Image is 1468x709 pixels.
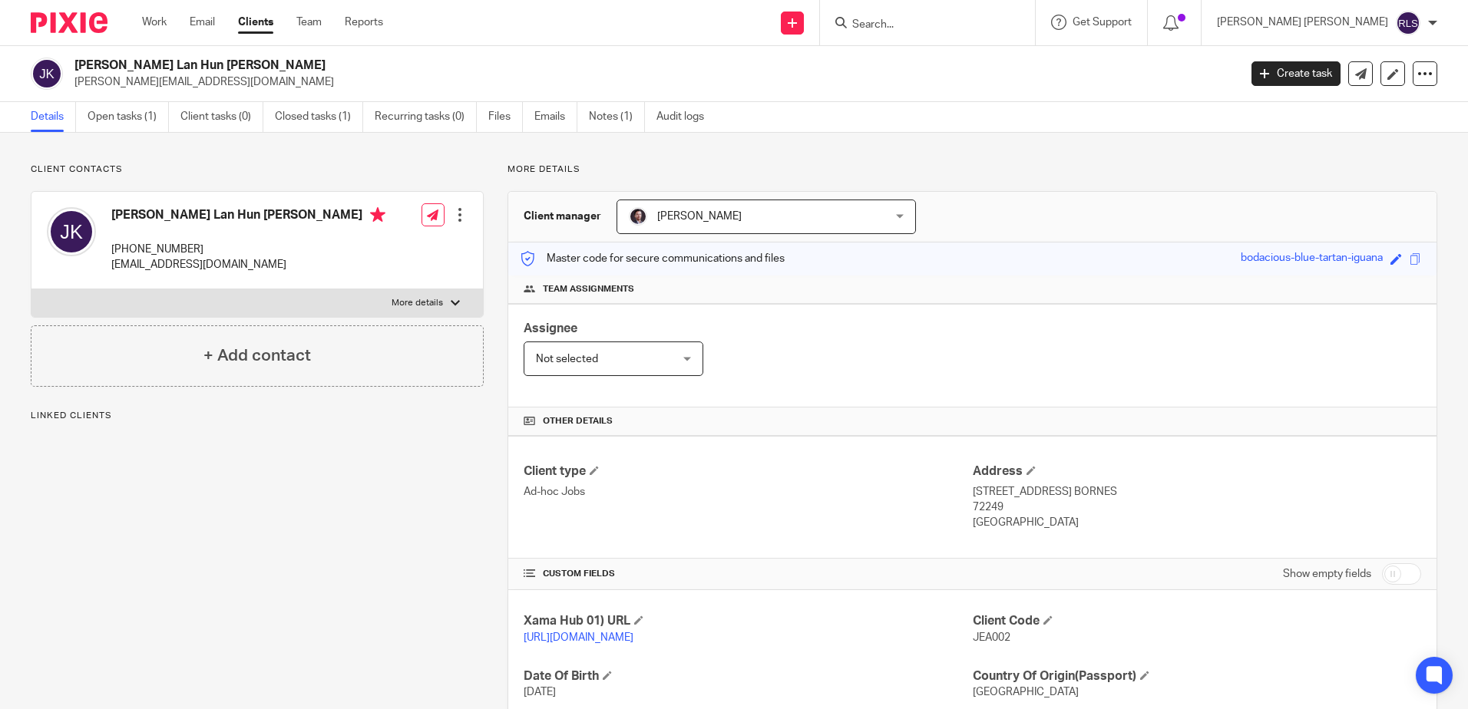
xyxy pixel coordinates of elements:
[973,463,1421,480] h4: Address
[973,687,1079,697] span: [GEOGRAPHIC_DATA]
[543,283,634,295] span: Team assignments
[656,102,716,132] a: Audit logs
[973,668,1421,684] h4: Country Of Origin(Passport)
[973,515,1421,530] p: [GEOGRAPHIC_DATA]
[973,613,1421,629] h4: Client Code
[508,163,1437,176] p: More details
[142,15,167,30] a: Work
[31,58,63,90] img: svg%3E
[1251,61,1341,86] a: Create task
[31,12,107,33] img: Pixie
[851,18,989,32] input: Search
[47,207,96,256] img: svg%3E
[392,297,443,309] p: More details
[1283,566,1371,582] label: Show empty fields
[296,15,322,30] a: Team
[74,58,997,74] h2: [PERSON_NAME] Lan Hun [PERSON_NAME]
[524,322,577,335] span: Assignee
[657,211,742,222] span: [PERSON_NAME]
[589,102,645,132] a: Notes (1)
[1241,250,1383,268] div: bodacious-blue-tartan-iguana
[973,632,1010,643] span: JEA002
[275,102,363,132] a: Closed tasks (1)
[203,344,311,368] h4: + Add contact
[31,410,484,422] p: Linked clients
[74,74,1228,90] p: [PERSON_NAME][EMAIL_ADDRESS][DOMAIN_NAME]
[536,354,598,364] span: Not selected
[524,613,972,629] h4: Xama Hub 01) URL
[111,207,385,226] h4: [PERSON_NAME] Lan Hun [PERSON_NAME]
[190,15,215,30] a: Email
[524,668,972,684] h4: Date Of Birth
[520,251,785,266] p: Master code for secure communications and files
[629,207,647,226] img: Capture.PNG
[524,209,601,224] h3: Client manager
[111,242,385,257] p: [PHONE_NUMBER]
[1217,15,1388,30] p: [PERSON_NAME] [PERSON_NAME]
[524,632,633,643] a: [URL][DOMAIN_NAME]
[238,15,273,30] a: Clients
[370,207,385,223] i: Primary
[543,415,613,427] span: Other details
[31,102,76,132] a: Details
[345,15,383,30] a: Reports
[180,102,263,132] a: Client tasks (0)
[31,163,484,176] p: Client contacts
[524,463,972,480] h4: Client type
[524,687,556,697] span: [DATE]
[1073,17,1132,28] span: Get Support
[111,257,385,272] p: [EMAIL_ADDRESS][DOMAIN_NAME]
[488,102,523,132] a: Files
[973,484,1421,500] p: [STREET_ADDRESS] BORNES
[524,568,972,580] h4: CUSTOM FIELDS
[534,102,577,132] a: Emails
[375,102,477,132] a: Recurring tasks (0)
[973,500,1421,515] p: 72249
[88,102,169,132] a: Open tasks (1)
[524,484,972,500] p: Ad-hoc Jobs
[1396,11,1420,35] img: svg%3E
